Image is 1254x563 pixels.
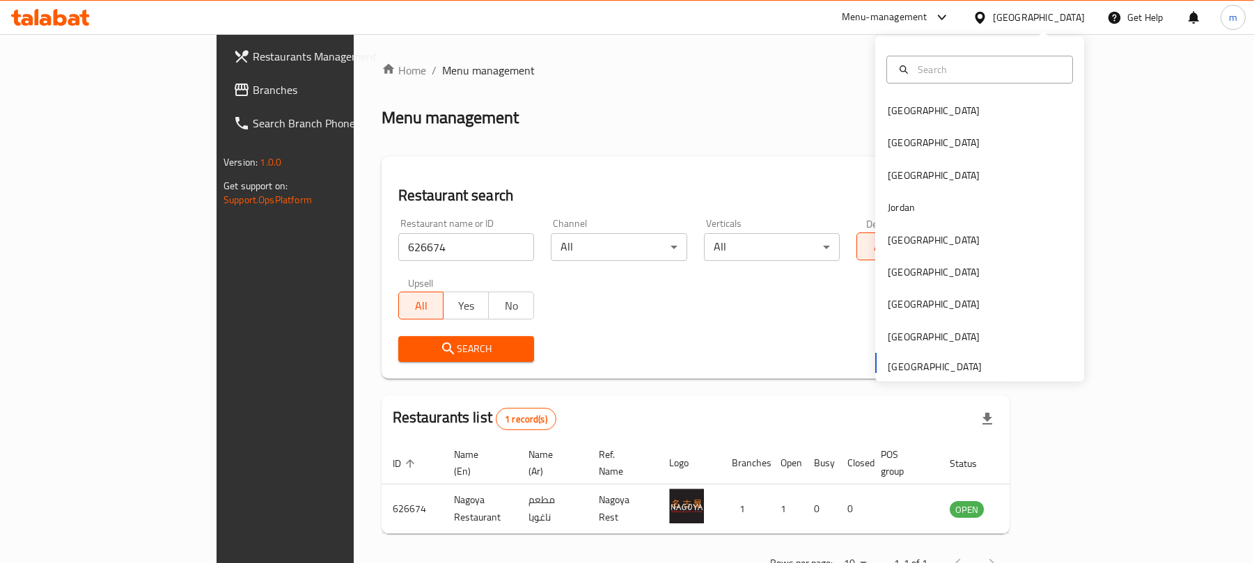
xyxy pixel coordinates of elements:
li: / [432,62,437,79]
a: Restaurants Management [222,40,426,73]
td: Nagoya Restaurant [443,484,517,534]
th: Closed [836,442,870,484]
div: Total records count [496,408,556,430]
span: Search [409,340,524,358]
span: All [405,296,439,316]
span: OPEN [950,502,984,518]
h2: Menu management [382,106,519,129]
img: Nagoya Restaurant [669,489,704,523]
h2: Restaurants list [393,407,556,430]
div: [GEOGRAPHIC_DATA] [888,296,980,312]
div: All [704,233,840,261]
table: enhanced table [382,442,1060,534]
span: 1 record(s) [496,413,556,426]
a: Support.OpsPlatform [224,191,312,209]
th: Logo [658,442,721,484]
span: Branches [253,81,415,98]
nav: breadcrumb [382,62,1010,79]
th: Open [769,442,803,484]
input: Search [912,62,1064,77]
td: Nagoya Rest [588,484,658,534]
span: Ref. Name [599,446,641,479]
span: 1.0.0 [260,153,281,171]
button: All [856,232,902,260]
label: Upsell [408,278,434,287]
span: ID [393,455,419,472]
span: Get support on: [224,177,288,195]
div: Export file [971,402,1004,436]
button: Search [398,336,535,362]
div: [GEOGRAPHIC_DATA] [888,103,980,118]
div: All [551,233,687,261]
button: All [398,292,444,319]
span: Search Branch Phone [253,115,415,132]
button: Yes [443,292,489,319]
label: Delivery [866,219,901,228]
td: 1 [769,484,803,534]
th: Branches [721,442,769,484]
input: Search for restaurant name or ID.. [398,233,535,261]
span: POS group [881,446,922,479]
td: 1 [721,484,769,534]
div: Menu-management [842,9,927,26]
div: [GEOGRAPHIC_DATA] [888,168,980,183]
span: Version: [224,153,258,171]
th: Busy [803,442,836,484]
div: [GEOGRAPHIC_DATA] [993,10,1085,25]
span: All [863,237,897,257]
a: Branches [222,73,426,106]
div: Jordan [888,200,915,215]
div: [GEOGRAPHIC_DATA] [888,135,980,150]
button: No [488,292,534,319]
td: 0 [803,484,836,534]
span: m [1229,10,1237,25]
span: Status [950,455,995,472]
td: 0 [836,484,870,534]
span: Restaurants Management [253,48,415,65]
span: No [494,296,528,316]
span: Name (Ar) [528,446,571,479]
span: Name (En) [454,446,501,479]
div: [GEOGRAPHIC_DATA] [888,232,980,248]
div: [GEOGRAPHIC_DATA] [888,329,980,344]
div: OPEN [950,501,984,518]
a: Search Branch Phone [222,106,426,140]
div: [GEOGRAPHIC_DATA] [888,264,980,280]
span: Menu management [442,62,535,79]
span: Yes [449,296,483,316]
h2: Restaurant search [398,185,993,206]
td: مطعم ناغويا [517,484,588,534]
